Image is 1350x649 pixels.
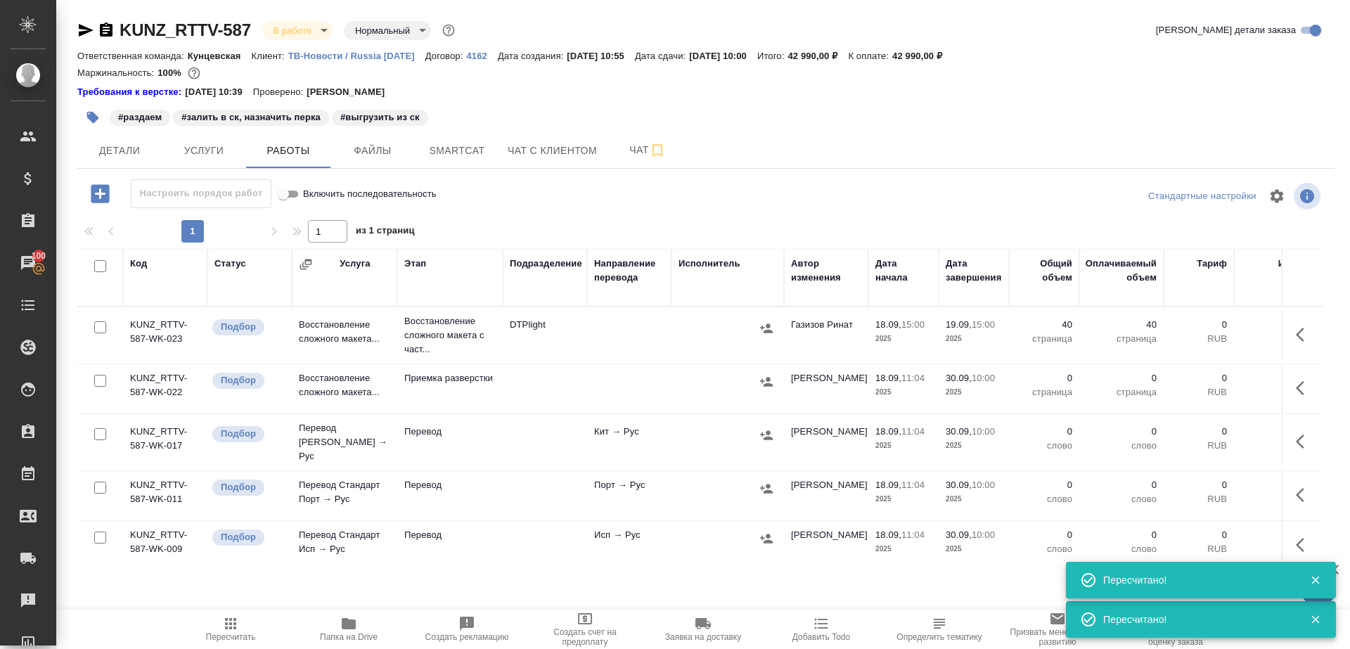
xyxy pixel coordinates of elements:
[901,373,925,383] p: 11:04
[1156,23,1296,37] span: [PERSON_NAME] детали заказа
[1241,318,1304,332] p: 0
[1287,425,1321,458] button: Здесь прячутся важные кнопки
[1294,183,1323,210] span: Посмотреть информацию
[1086,439,1157,453] p: слово
[185,64,203,82] button: 0.00 RUB;
[214,257,246,271] div: Статус
[946,492,1002,506] p: 2025
[290,610,408,649] button: Папка на Drive
[946,319,972,330] p: 19.09,
[1103,573,1289,587] div: Пересчитано!
[108,110,172,122] span: раздаем
[299,257,313,271] button: Сгруппировать
[404,314,496,356] p: Восстановление сложного макета с част...
[81,179,120,208] button: Добавить работу
[946,480,972,490] p: 30.09,
[292,364,397,413] td: Восстановление сложного макета...
[404,528,496,542] p: Перевод
[123,521,207,570] td: KUNZ_RTTV-587-WK-009
[292,311,397,360] td: Восстановление сложного макета...
[292,414,397,470] td: Перевод [PERSON_NAME] → Рус
[77,22,94,39] button: Скопировать ссылку для ЯМессенджера
[288,51,425,61] p: ТВ-Новости / Russia [DATE]
[1171,385,1227,399] p: RUB
[649,142,666,159] svg: Подписаться
[211,528,285,547] div: Можно подбирать исполнителей
[120,20,251,39] a: KUNZ_RTTV-587
[211,425,285,444] div: Можно подбирать исполнителей
[1171,439,1227,453] p: RUB
[880,610,998,649] button: Определить тематику
[1301,613,1330,626] button: Закрыть
[1287,528,1321,562] button: Здесь прячутся важные кнопки
[1016,542,1072,556] p: слово
[181,110,321,124] p: #залить в ск, назначить перка
[875,439,932,453] p: 2025
[86,142,153,160] span: Детали
[1241,371,1304,385] p: 0
[1007,627,1108,647] span: Призвать менеджера по развитию
[784,521,868,570] td: [PERSON_NAME]
[221,530,256,544] p: Подбор
[330,110,430,122] span: выгрузить из ск
[1086,425,1157,439] p: 0
[946,529,972,540] p: 30.09,
[423,142,491,160] span: Smartcat
[784,471,868,520] td: [PERSON_NAME]
[123,364,207,413] td: KUNZ_RTTV-587-WK-022
[269,25,316,37] button: В работе
[1171,492,1227,506] p: RUB
[587,521,671,570] td: Исп → Рус
[534,627,636,647] span: Создать счет на предоплату
[1171,318,1227,332] p: 0
[1171,425,1227,439] p: 0
[875,480,901,490] p: 18.09,
[340,257,370,271] div: Услуга
[1171,332,1227,346] p: RUB
[77,85,185,99] a: Требования к верстке:
[787,51,848,61] p: 42 990,00 ₽
[784,418,868,467] td: [PERSON_NAME]
[946,426,972,437] p: 30.09,
[340,110,420,124] p: #выгрузить из ск
[221,480,256,494] p: Подбор
[466,51,497,61] p: 4162
[901,426,925,437] p: 11:04
[679,257,740,271] div: Исполнитель
[1016,385,1072,399] p: страница
[875,373,901,383] p: 18.09,
[762,610,880,649] button: Добавить Todo
[130,257,147,271] div: Код
[252,51,288,61] p: Клиент:
[123,471,207,520] td: KUNZ_RTTV-587-WK-011
[211,371,285,390] div: Можно подбирать исполнителей
[946,542,1002,556] p: 2025
[567,51,635,61] p: [DATE] 10:55
[791,257,861,285] div: Автор изменения
[635,51,689,61] p: Дата сдачи:
[1287,478,1321,512] button: Здесь прячутся важные кнопки
[172,610,290,649] button: Пересчитать
[1171,528,1227,542] p: 0
[503,311,587,360] td: DTPlight
[665,632,741,642] span: Заявка на доставку
[784,311,868,360] td: Газизов Ринат
[77,51,188,61] p: Ответственная команда:
[1016,371,1072,385] p: 0
[848,51,892,61] p: К оплате:
[510,257,582,271] div: Подразделение
[875,332,932,346] p: 2025
[1086,528,1157,542] p: 0
[320,632,378,642] span: Папка на Drive
[875,319,901,330] p: 18.09,
[901,319,925,330] p: 15:00
[587,471,671,520] td: Порт → Рус
[972,529,995,540] p: 10:00
[1086,385,1157,399] p: страница
[498,51,567,61] p: Дата создания:
[1086,318,1157,332] p: 40
[185,85,253,99] p: [DATE] 10:39
[1241,528,1304,542] p: 0
[1016,492,1072,506] p: слово
[644,610,762,649] button: Заявка на доставку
